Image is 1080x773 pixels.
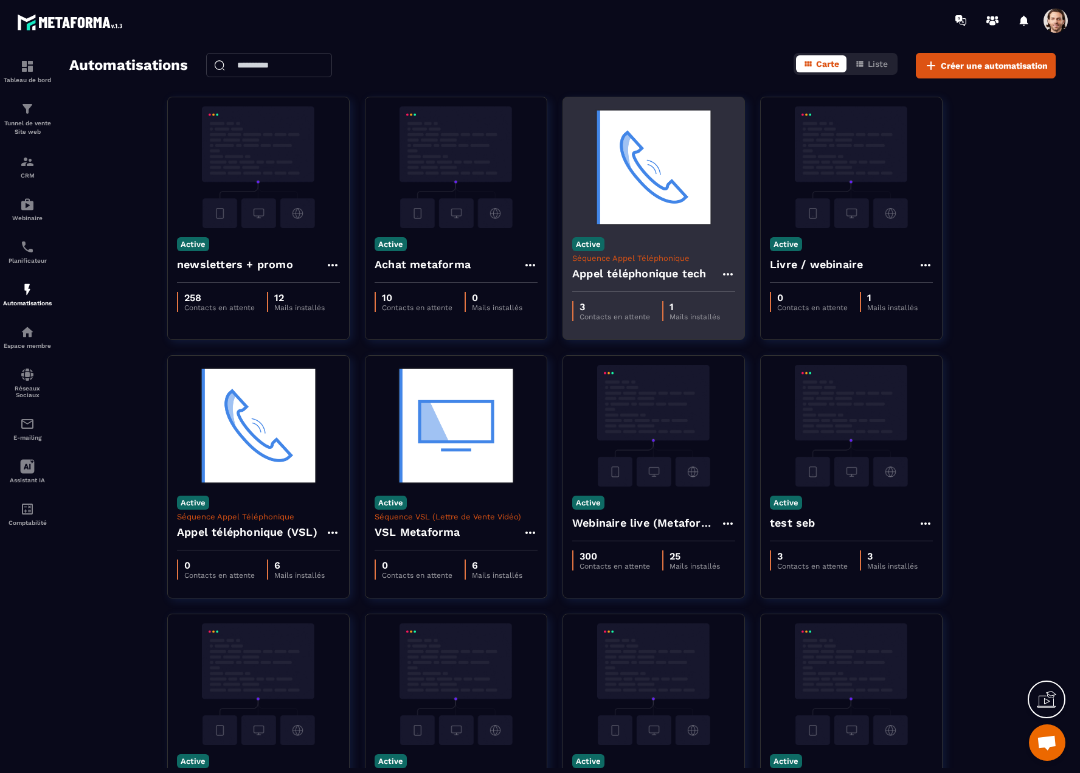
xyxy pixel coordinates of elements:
[777,562,848,570] p: Contacts en attente
[916,53,1056,78] button: Créer une automatisation
[3,215,52,221] p: Webinaire
[777,550,848,562] p: 3
[177,524,317,541] h4: Appel téléphonique (VSL)
[867,292,918,303] p: 1
[3,493,52,535] a: accountantaccountantComptabilité
[177,365,340,487] img: automation-background
[382,560,452,571] p: 0
[184,571,255,580] p: Contacts en attente
[670,313,720,321] p: Mails installés
[274,292,325,303] p: 12
[867,562,918,570] p: Mails installés
[572,496,604,510] p: Active
[3,257,52,264] p: Planificateur
[868,59,888,69] span: Liste
[580,550,650,562] p: 300
[382,292,452,303] p: 10
[770,515,815,532] h4: test seb
[580,562,650,570] p: Contacts en attente
[382,303,452,312] p: Contacts en attente
[3,316,52,358] a: automationsautomationsEspace membre
[3,300,52,307] p: Automatisations
[20,367,35,382] img: social-network
[375,237,407,251] p: Active
[3,450,52,493] a: Assistant IA
[572,515,721,532] h4: Webinaire live (Metaforma)
[375,754,407,768] p: Active
[777,292,848,303] p: 0
[375,623,538,745] img: automation-background
[177,106,340,228] img: automation-background
[375,496,407,510] p: Active
[375,365,538,487] img: automation-background
[69,53,188,78] h2: Automatisations
[184,560,255,571] p: 0
[20,59,35,74] img: formation
[3,385,52,398] p: Réseaux Sociaux
[177,237,209,251] p: Active
[274,303,325,312] p: Mails installés
[572,265,707,282] h4: Appel téléphonique tech
[382,571,452,580] p: Contacts en attente
[472,560,522,571] p: 6
[867,303,918,312] p: Mails installés
[472,303,522,312] p: Mails installés
[3,519,52,526] p: Comptabilité
[670,301,720,313] p: 1
[3,50,52,92] a: formationformationTableau de bord
[472,571,522,580] p: Mails installés
[3,434,52,441] p: E-mailing
[670,550,720,562] p: 25
[777,303,848,312] p: Contacts en attente
[3,358,52,407] a: social-networksocial-networkRéseaux Sociaux
[184,292,255,303] p: 258
[472,292,522,303] p: 0
[770,365,933,487] img: automation-background
[572,254,735,263] p: Séquence Appel Téléphonique
[20,417,35,431] img: email
[572,365,735,487] img: automation-background
[184,303,255,312] p: Contacts en attente
[572,106,735,228] img: automation-background
[770,754,802,768] p: Active
[1029,724,1065,761] div: Open chat
[20,502,35,516] img: accountant
[572,237,604,251] p: Active
[177,623,340,745] img: automation-background
[770,623,933,745] img: automation-background
[177,754,209,768] p: Active
[20,154,35,169] img: formation
[375,106,538,228] img: automation-background
[3,77,52,83] p: Tableau de bord
[941,60,1048,72] span: Créer une automatisation
[177,256,293,273] h4: newsletters + promo
[20,240,35,254] img: scheduler
[3,231,52,273] a: schedulerschedulerPlanificateur
[20,102,35,116] img: formation
[3,477,52,484] p: Assistant IA
[3,188,52,231] a: automationsautomationsWebinaire
[770,106,933,228] img: automation-background
[816,59,839,69] span: Carte
[375,512,538,521] p: Séquence VSL (Lettre de Vente Vidéo)
[770,496,802,510] p: Active
[3,172,52,179] p: CRM
[867,550,918,562] p: 3
[796,55,846,72] button: Carte
[770,256,863,273] h4: Livre / webinaire
[3,407,52,450] a: emailemailE-mailing
[848,55,895,72] button: Liste
[177,512,340,521] p: Séquence Appel Téléphonique
[20,282,35,297] img: automations
[274,571,325,580] p: Mails installés
[274,560,325,571] p: 6
[3,119,52,136] p: Tunnel de vente Site web
[580,301,650,313] p: 3
[17,11,126,33] img: logo
[3,92,52,145] a: formationformationTunnel de vente Site web
[580,313,650,321] p: Contacts en attente
[3,342,52,349] p: Espace membre
[572,754,604,768] p: Active
[572,623,735,745] img: automation-background
[20,197,35,212] img: automations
